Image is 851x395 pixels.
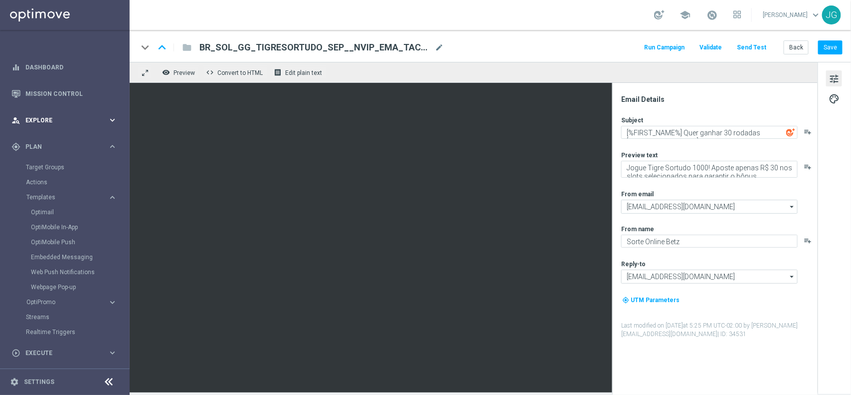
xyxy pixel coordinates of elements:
span: code [206,68,214,76]
label: From email [621,190,654,198]
label: From name [621,225,654,233]
div: Optimail [31,205,129,220]
div: Templates [26,190,129,295]
span: Templates [26,194,98,200]
div: Web Push Notifications [31,265,129,280]
label: Preview text [621,151,658,159]
a: Settings [24,379,54,385]
a: Optimail [31,208,104,216]
button: Back [784,40,809,54]
span: Preview [173,69,195,76]
button: tune [826,70,842,86]
i: keyboard_arrow_right [108,142,117,151]
span: UTM Parameters [631,297,680,304]
button: playlist_add [804,237,812,245]
span: keyboard_arrow_down [810,9,821,20]
button: play_circle_outline Execute keyboard_arrow_right [11,349,118,357]
div: Templates [26,194,108,200]
button: Templates keyboard_arrow_right [26,193,118,201]
input: Select [621,200,798,214]
button: receipt Edit plain text [271,66,327,79]
img: optiGenie.svg [786,128,795,137]
span: Convert to HTML [217,69,263,76]
button: person_search Explore keyboard_arrow_right [11,116,118,124]
i: my_location [622,297,629,304]
button: palette [826,90,842,106]
a: Webpage Pop-up [31,283,104,291]
div: OptiPromo [26,299,108,305]
i: equalizer [11,63,20,72]
i: receipt [274,68,282,76]
i: keyboard_arrow_right [108,298,117,307]
i: remove_red_eye [162,68,170,76]
div: JG [822,5,841,24]
span: Execute [25,350,108,356]
a: Dashboard [25,54,117,80]
div: Actions [26,175,129,190]
i: keyboard_arrow_up [155,40,170,55]
i: settings [10,378,19,387]
button: remove_red_eye Preview [160,66,199,79]
a: Mission Control [25,80,117,107]
input: Select [621,270,798,284]
button: equalizer Dashboard [11,63,118,71]
a: Realtime Triggers [26,328,104,336]
div: Webpage Pop-up [31,280,129,295]
i: keyboard_arrow_right [108,115,117,125]
i: keyboard_arrow_right [108,348,117,358]
span: tune [829,72,840,85]
i: gps_fixed [11,142,20,151]
i: arrow_drop_down [787,270,797,283]
div: Mission Control [11,80,117,107]
div: OptiMobile Push [31,235,129,250]
div: Dashboard [11,54,117,80]
a: OptiMobile Push [31,238,104,246]
div: Email Details [621,95,817,104]
button: OptiPromo keyboard_arrow_right [26,298,118,306]
div: OptiPromo [26,295,129,310]
button: Validate [698,41,723,54]
div: Explore [11,116,108,125]
div: Streams [26,310,129,325]
a: Actions [26,178,104,186]
div: OptiMobile In-App [31,220,129,235]
button: Send Test [735,41,768,54]
span: OptiPromo [26,299,98,305]
button: playlist_add [804,128,812,136]
label: Subject [621,116,643,124]
label: Reply-to [621,260,646,268]
button: playlist_add [804,163,812,171]
span: mode_edit [435,43,444,52]
button: Run Campaign [643,41,686,54]
span: school [680,9,690,20]
i: person_search [11,116,20,125]
button: Mission Control [11,90,118,98]
span: Edit plain text [285,69,322,76]
span: palette [829,92,840,105]
div: Plan [11,142,108,151]
i: play_circle_outline [11,349,20,358]
div: Execute [11,349,108,358]
i: keyboard_arrow_right [108,193,117,202]
button: code Convert to HTML [203,66,267,79]
div: Realtime Triggers [26,325,129,340]
a: Embedded Messaging [31,253,104,261]
a: Streams [26,313,104,321]
span: BR_SOL_GG_TIGRESORTUDO_SEP__NVIP_EMA_TAC_GM [199,41,431,53]
span: Explore [25,117,108,123]
a: Web Push Notifications [31,268,104,276]
a: Target Groups [26,163,104,171]
span: Plan [25,144,108,150]
label: Last modified on [DATE] at 5:25 PM UTC-02:00 by [PERSON_NAME][EMAIL_ADDRESS][DOMAIN_NAME] [621,322,817,339]
button: gps_fixed Plan keyboard_arrow_right [11,143,118,151]
a: OptiMobile In-App [31,223,104,231]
